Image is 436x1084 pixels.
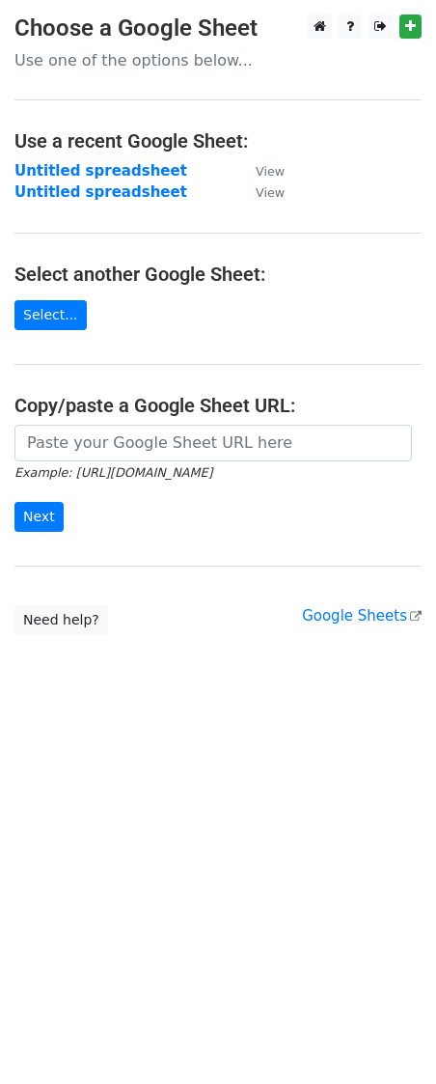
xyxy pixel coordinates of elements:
[14,183,187,201] a: Untitled spreadsheet
[14,50,422,70] p: Use one of the options below...
[14,162,187,180] a: Untitled spreadsheet
[14,425,412,461] input: Paste your Google Sheet URL here
[256,164,285,179] small: View
[236,162,285,180] a: View
[236,183,285,201] a: View
[14,263,422,286] h4: Select another Google Sheet:
[14,605,108,635] a: Need help?
[14,300,87,330] a: Select...
[14,129,422,153] h4: Use a recent Google Sheet:
[256,185,285,200] small: View
[14,465,212,480] small: Example: [URL][DOMAIN_NAME]
[14,14,422,42] h3: Choose a Google Sheet
[302,607,422,625] a: Google Sheets
[14,502,64,532] input: Next
[14,394,422,417] h4: Copy/paste a Google Sheet URL:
